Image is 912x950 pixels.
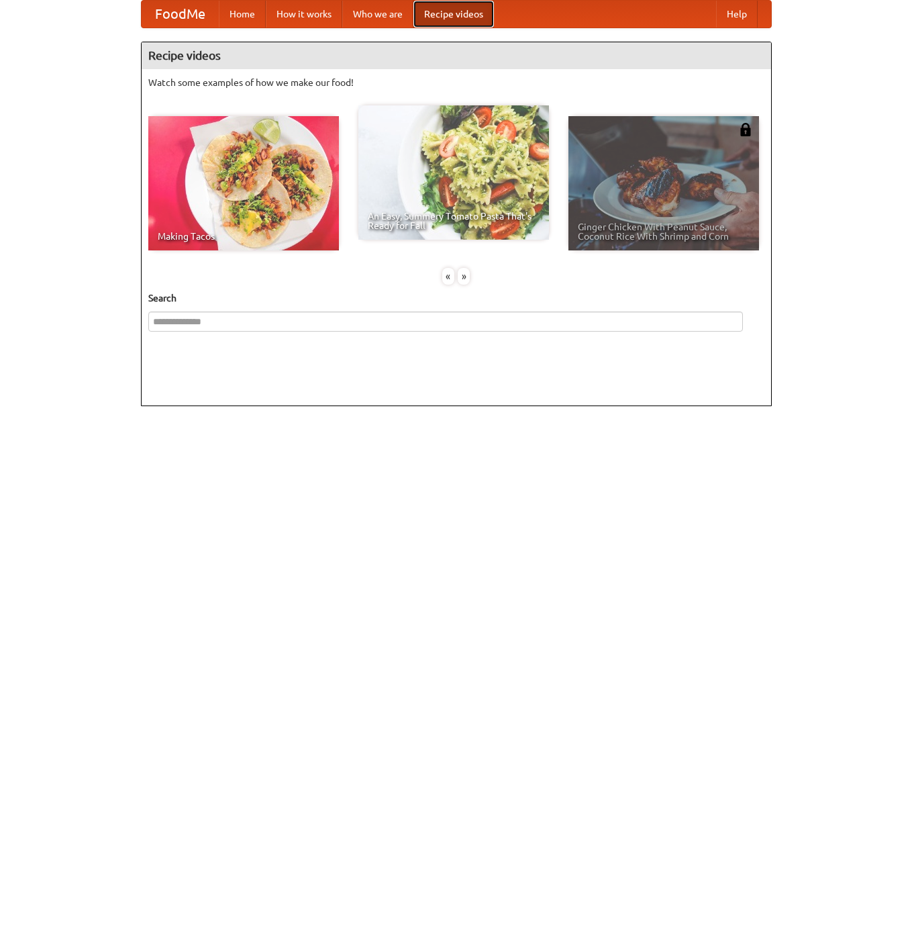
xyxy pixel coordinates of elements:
a: Recipe videos [413,1,494,28]
span: An Easy, Summery Tomato Pasta That's Ready for Fall [368,211,540,230]
a: Making Tacos [148,116,339,250]
div: » [458,268,470,285]
img: 483408.png [739,123,752,136]
a: FoodMe [142,1,219,28]
span: Making Tacos [158,232,330,241]
h4: Recipe videos [142,42,771,69]
a: An Easy, Summery Tomato Pasta That's Ready for Fall [358,105,549,240]
a: Home [219,1,266,28]
div: « [442,268,454,285]
a: Help [716,1,758,28]
a: Who we are [342,1,413,28]
p: Watch some examples of how we make our food! [148,76,764,89]
a: How it works [266,1,342,28]
h5: Search [148,291,764,305]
